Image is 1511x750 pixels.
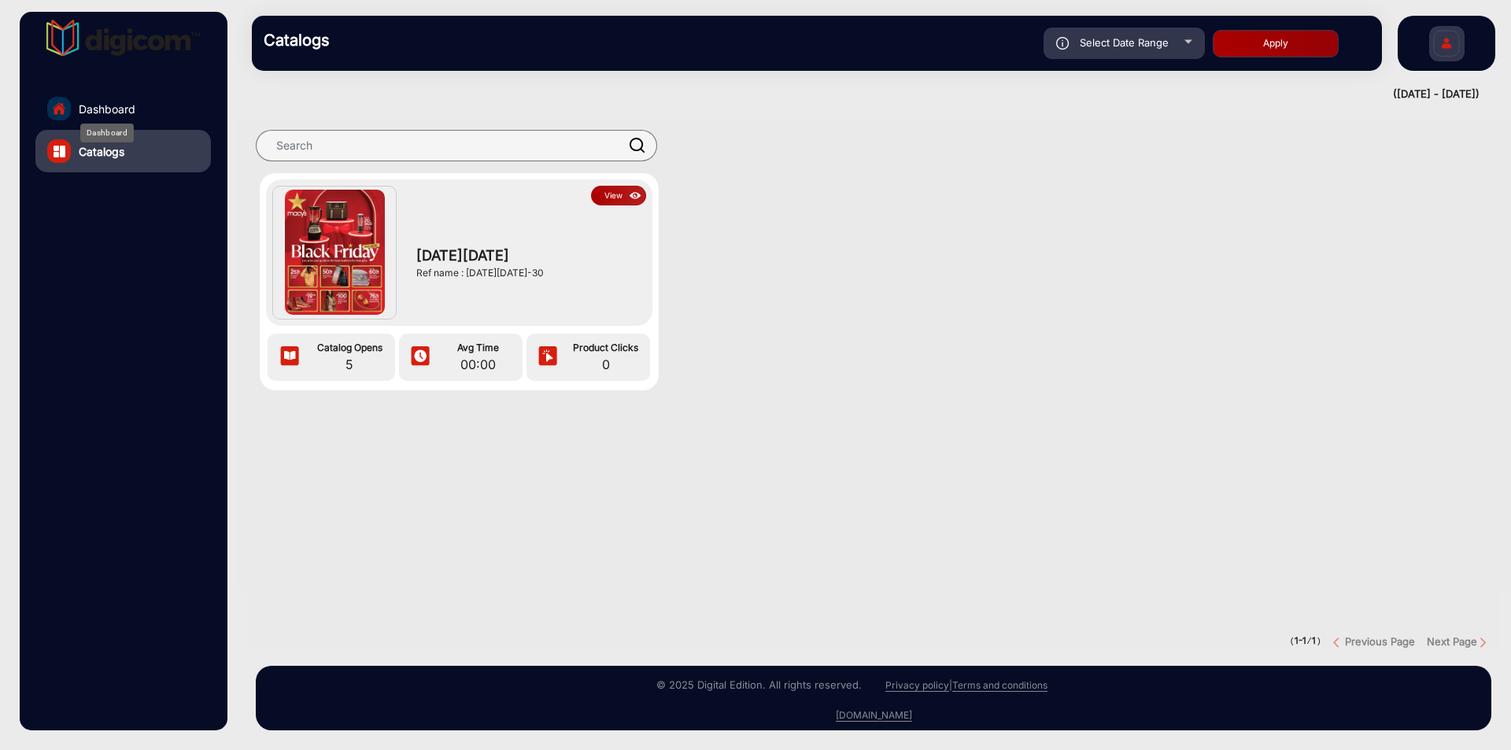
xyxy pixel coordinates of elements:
[35,130,211,172] a: Catalogs
[1477,637,1489,648] img: Next button
[308,355,391,374] span: 5
[416,266,637,280] div: Ref name : [DATE][DATE]-30
[565,341,646,355] span: Product Clicks
[80,124,134,142] div: Dashboard
[35,87,211,130] a: Dashboard
[836,709,912,722] a: [DOMAIN_NAME]
[438,341,519,355] span: Avg Time
[1080,36,1169,49] span: Select Date Range
[438,355,519,374] span: 00:00
[1056,37,1070,50] img: icon
[416,245,637,266] span: [DATE][DATE]
[656,678,862,691] small: © 2025 Digital Edition. All rights reserved.
[79,143,124,160] span: Catalogs
[591,186,646,205] button: Viewicon
[952,679,1047,692] a: Terms and conditions
[1430,18,1463,73] img: Sign%20Up.svg
[536,345,560,369] img: icon
[264,31,484,50] h3: Catalogs
[1213,30,1339,57] button: Apply
[630,138,645,153] img: prodSearch.svg
[285,190,385,315] img: Black Friday
[1427,635,1477,648] strong: Next Page
[1312,635,1316,646] strong: 1
[1345,635,1415,648] strong: Previous Page
[278,345,301,369] img: icon
[626,187,645,205] img: icon
[408,345,432,369] img: icon
[46,20,201,56] img: vmg-logo
[52,102,66,116] img: home
[1333,637,1345,648] img: previous button
[308,341,391,355] span: Catalog Opens
[565,355,646,374] span: 0
[54,146,65,157] img: catalog
[885,679,949,692] a: Privacy policy
[1290,634,1321,648] pre: ( / )
[79,101,135,117] span: Dashboard
[256,130,657,161] input: Search
[1295,635,1306,646] strong: 1-1
[236,87,1480,102] div: ([DATE] - [DATE])
[949,679,952,691] a: |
